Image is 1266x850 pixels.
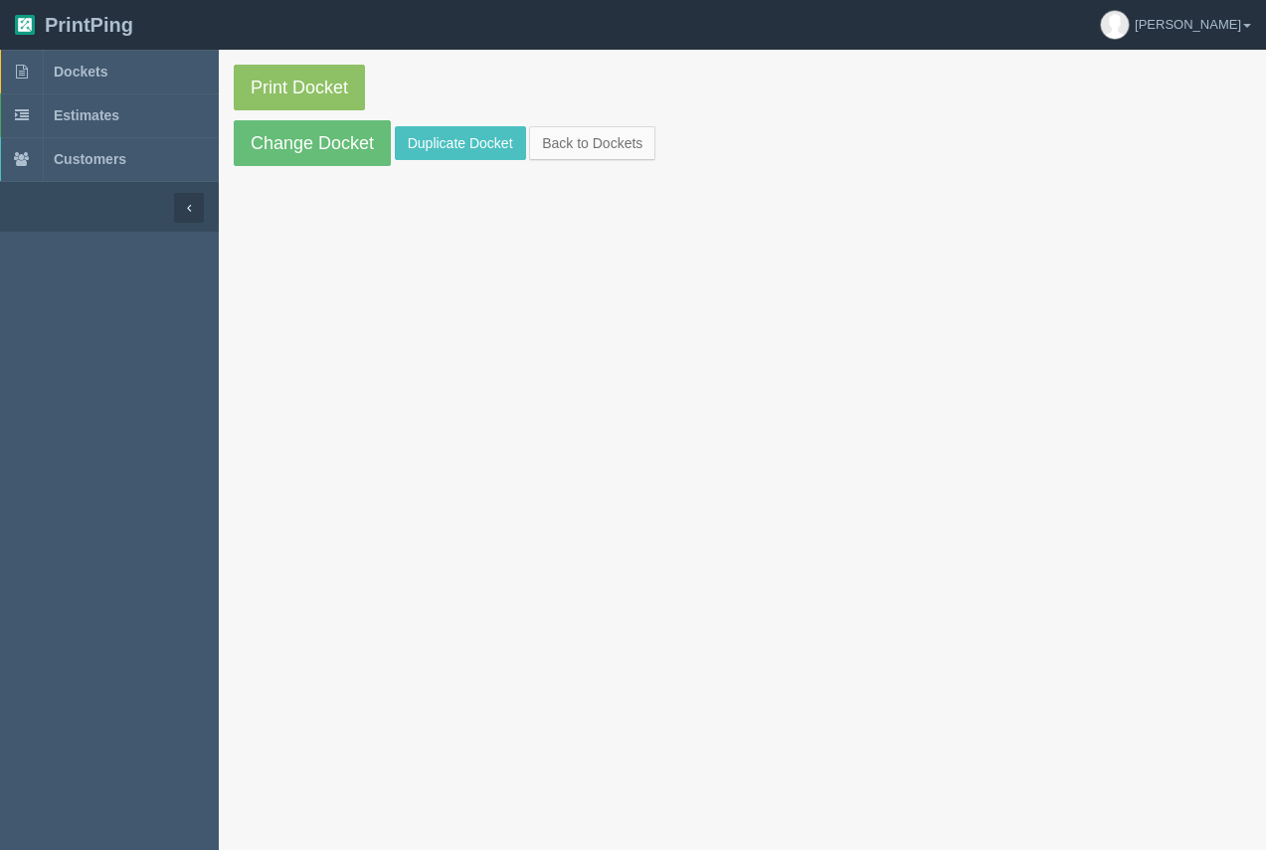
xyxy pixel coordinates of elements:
[529,126,655,160] a: Back to Dockets
[54,151,126,167] span: Customers
[395,126,526,160] a: Duplicate Docket
[54,107,119,123] span: Estimates
[54,64,107,80] span: Dockets
[234,120,391,166] a: Change Docket
[1101,11,1129,39] img: avatar_default-7531ab5dedf162e01f1e0bb0964e6a185e93c5c22dfe317fb01d7f8cd2b1632c.jpg
[15,15,35,35] img: logo-3e63b451c926e2ac314895c53de4908e5d424f24456219fb08d385ab2e579770.png
[234,65,365,110] a: Print Docket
